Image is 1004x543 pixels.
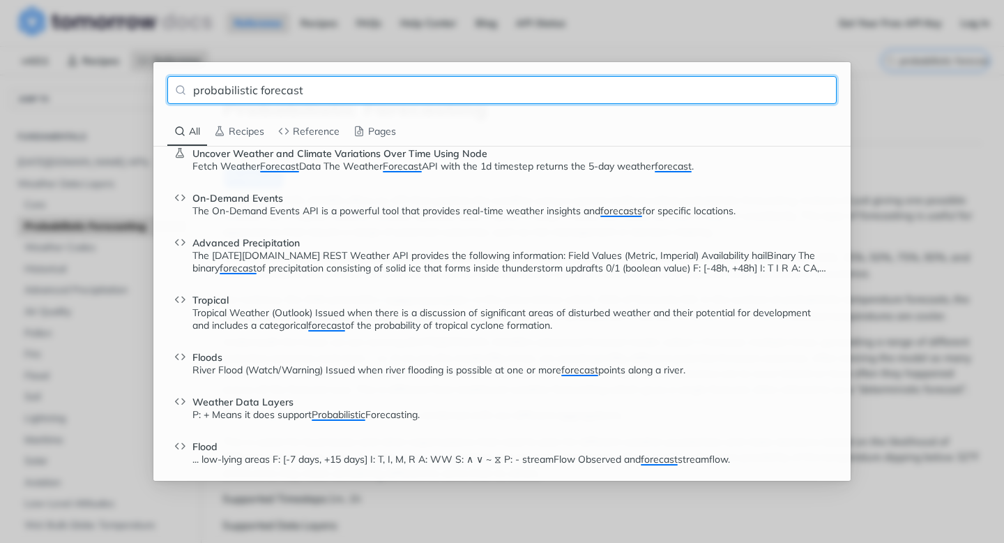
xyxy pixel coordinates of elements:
p: River Flood (Watch/Warning) Issued when river flooding is possible at one or more points along a ... [192,364,830,376]
header: Advanced Precipitation [192,231,830,249]
p: ... low-lying areas F: [-7 days, +15 days] I: T, I, M, R A: WW S: ∧ ∨ ~ ⧖ P: - streamFlow Observe... [192,453,830,466]
span: Tropical [192,294,229,306]
span: Uncover Weather and Climate Variations Over Time Using Node [192,147,487,160]
div: Tropical [192,306,830,332]
span: Weather Data Layers [192,396,294,408]
p: Tropical Weather (Outlook) Issued when there is a discussion of significant areas of disturbed we... [192,306,830,332]
span: Pages [353,125,396,137]
span: forecast [220,262,257,274]
p: The On-Demand Events API is a powerful tool that provides real-time weather insights and for spec... [192,204,830,217]
span: Forecast [260,160,299,172]
a: Uncover Weather and Climate Variations Over Time Using NodeFetch WeatherForecastData The WeatherF... [167,135,837,179]
div: Advanced Precipitation [192,249,830,274]
header: On-Demand Events [192,186,830,204]
div: Floods [192,364,830,376]
a: Flood... low-lying areas F: [-7 days, +15 days] I: T, I, M, R A: WW S: ∧ ∨ ~ ⧖ P: - streamFlow Ob... [167,429,837,472]
div: Uncover Weather and Climate Variations Over Time Using Node [192,160,830,172]
span: Flood [192,440,218,453]
header: Tropical [192,288,830,306]
div: Recipes [207,118,271,146]
div: Weather Data Layers [192,408,830,421]
a: Weather Data LayersP: + Means it does supportProbabilisticForecasting. [167,384,837,427]
span: Probabilistic [312,408,365,421]
span: Recipes [214,125,264,137]
span: forecast [641,453,678,466]
header: Flood [192,435,830,453]
span: On-Demand Events [192,192,283,204]
div: Pages [347,118,403,146]
a: Advanced PrecipitationThe [DATE][DOMAIN_NAME] REST Weather API provides the following information... [167,225,837,281]
span: forecast [561,364,598,376]
input: Search [167,76,837,104]
a: On-Demand EventsThe On-Demand Events API is a powerful tool that provides real-time weather insig... [167,180,837,223]
span: Forecast [383,160,422,172]
a: FloodsRiver Flood (Watch/Warning) Issued when river flooding is possible at one or moreforecastpo... [167,339,837,382]
header: Floods [192,345,830,364]
span: All [174,125,200,137]
a: TropicalTropical Weather (Outlook) Issued when there is a discussion of significant areas of dist... [167,282,837,338]
p: The [DATE][DOMAIN_NAME] REST Weather API provides the following information: Field Values (Metric... [192,249,830,274]
span: forecasts [600,204,642,217]
header: Weather Data Layers [192,390,830,408]
p: P: + Means it does support Forecasting. [192,408,830,421]
span: forecast [655,160,692,172]
header: Uncover Weather and Climate Variations Over Time Using Node [192,142,830,160]
div: All [167,118,207,146]
div: Flood [192,453,830,466]
p: Fetch Weather Data The Weather API with the 1d timestep returns the 5-day weather . [192,160,830,172]
span: Floods [192,351,222,364]
span: Reference [278,125,340,137]
div: On-Demand Events [192,204,830,217]
div: Reference [271,118,347,146]
span: Advanced Precipitation [192,237,300,249]
span: forecast [308,319,345,332]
